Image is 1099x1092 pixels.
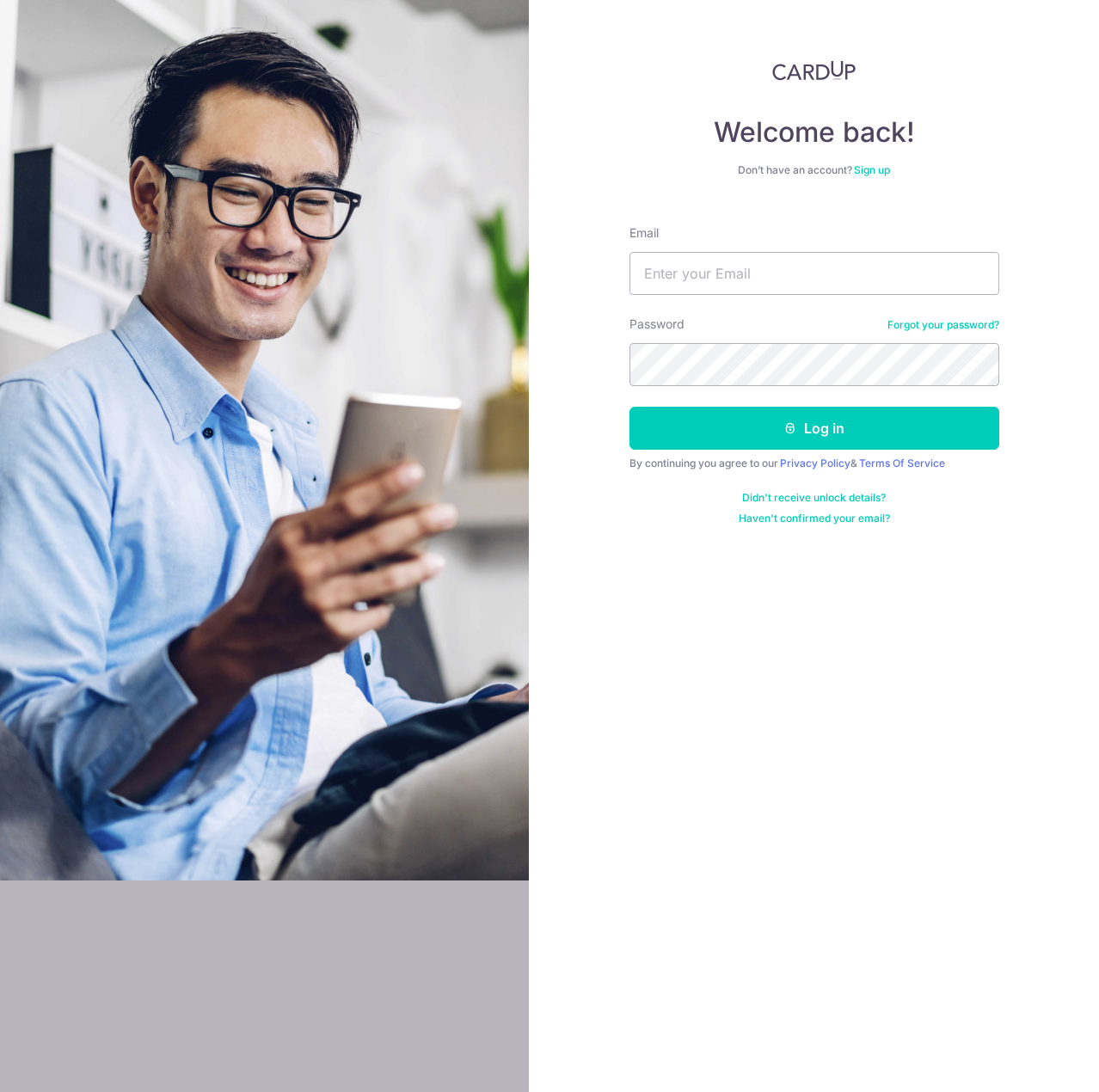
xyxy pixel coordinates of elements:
[629,163,999,177] div: Don’t have an account?
[629,252,999,295] input: Enter your Email
[629,224,659,242] label: Email
[629,407,999,450] button: Log in
[629,457,999,470] div: By continuing you agree to our &
[629,115,999,150] h4: Welcome back!
[629,316,685,333] label: Password
[780,457,850,469] a: Privacy Policy
[859,457,945,469] a: Terms Of Service
[887,318,999,332] a: Forgot your password?
[772,60,856,81] img: CardUp Logo
[742,491,886,505] a: Didn't receive unlock details?
[739,512,890,525] a: Haven't confirmed your email?
[854,163,890,176] a: Sign up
